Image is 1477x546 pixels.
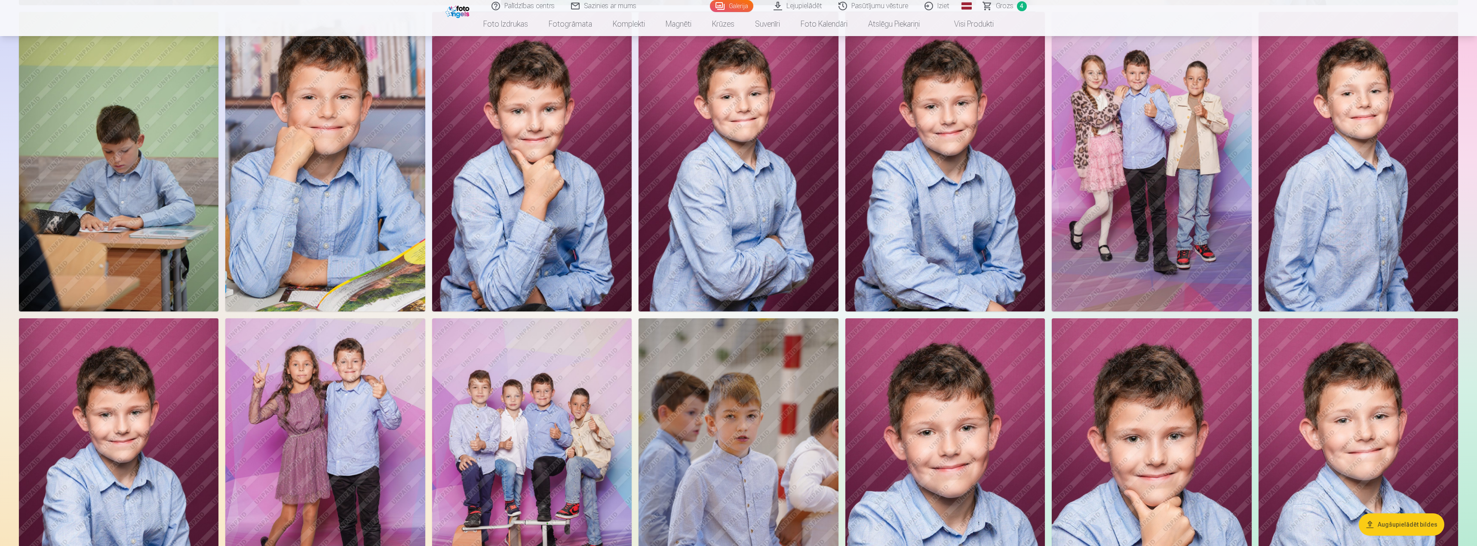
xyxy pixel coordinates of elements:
[445,3,472,18] img: /fa1
[538,12,602,36] a: Fotogrāmata
[1359,513,1444,536] button: Augšupielādēt bildes
[602,12,655,36] a: Komplekti
[930,12,1004,36] a: Visi produkti
[996,1,1013,11] span: Grozs
[745,12,790,36] a: Suvenīri
[790,12,858,36] a: Foto kalendāri
[858,12,930,36] a: Atslēgu piekariņi
[702,12,745,36] a: Krūzes
[655,12,702,36] a: Magnēti
[473,12,538,36] a: Foto izdrukas
[1017,1,1027,11] span: 4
